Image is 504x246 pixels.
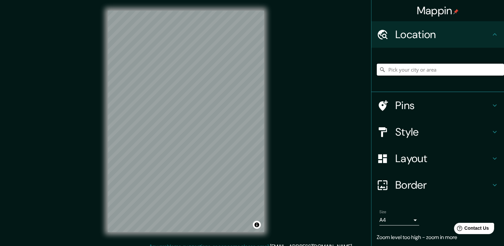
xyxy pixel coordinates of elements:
button: Toggle attribution [253,221,261,229]
input: Pick your city or area [377,64,504,76]
canvas: Map [108,11,264,232]
h4: Pins [395,99,491,112]
h4: Style [395,125,491,139]
img: pin-icon.png [453,9,459,14]
h4: Layout [395,152,491,165]
h4: Mappin [417,4,459,17]
h4: Location [395,28,491,41]
div: Layout [371,145,504,172]
p: Zoom level too high - zoom in more [377,233,499,241]
h4: Border [395,178,491,192]
div: A4 [379,215,419,225]
div: Border [371,172,504,198]
iframe: Help widget launcher [445,220,497,239]
div: Location [371,21,504,48]
label: Size [379,209,386,215]
div: Style [371,119,504,145]
div: Pins [371,92,504,119]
